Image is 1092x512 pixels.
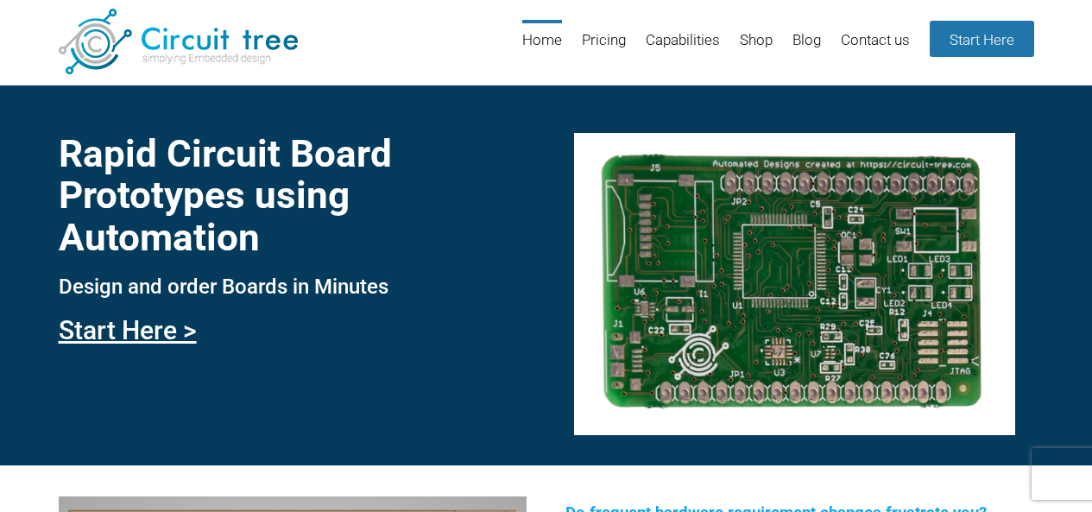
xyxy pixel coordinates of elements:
a: Contact us [841,20,910,76]
a: Home [522,20,562,76]
a: Start Here [930,21,1034,57]
h3: Design and order Boards in Minutes [59,275,527,298]
a: Start Here > [59,315,197,345]
a: Pricing [582,20,626,76]
a: Shop [740,20,773,76]
a: Capabilities [646,20,720,76]
h1: Rapid Circuit Board Prototypes using Automation [59,133,527,258]
img: Circuit Tree [59,9,298,74]
a: Blog [792,20,821,76]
